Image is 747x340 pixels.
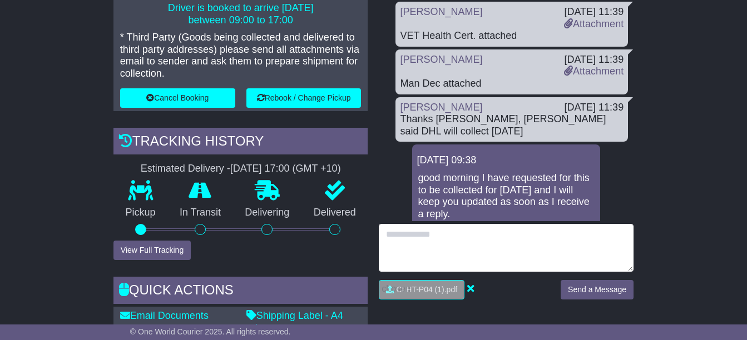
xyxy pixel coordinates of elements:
[113,277,368,307] div: Quick Actions
[400,54,482,65] a: [PERSON_NAME]
[564,102,624,114] div: [DATE] 11:39
[400,6,482,17] a: [PERSON_NAME]
[113,128,368,158] div: Tracking history
[301,207,368,219] p: Delivered
[120,2,362,26] p: Driver is booked to arrive [DATE] between 09:00 to 17:00
[120,310,209,321] a: Email Documents
[564,6,624,18] div: [DATE] 11:39
[564,54,624,66] div: [DATE] 11:39
[120,88,235,108] button: Cancel Booking
[130,327,291,336] span: © One World Courier 2025. All rights reserved.
[418,172,595,220] p: good morning I have requested for this to be collected for [DATE] and I will keep you updated as ...
[400,102,482,113] a: [PERSON_NAME]
[417,154,596,167] div: [DATE] 09:38
[564,18,624,29] a: Attachment
[246,88,362,108] button: Rebook / Change Pickup
[113,241,191,260] button: View Full Tracking
[246,310,343,333] a: Shipping Label - A4 printer
[113,207,167,219] p: Pickup
[400,30,624,42] div: VET Health Cert. attached
[561,280,634,299] button: Send a Message
[400,113,624,137] div: Thanks [PERSON_NAME], [PERSON_NAME] said DHL will collect [DATE]
[120,32,362,79] p: * Third Party (Goods being collected and delivered to third party addresses) please send all atta...
[230,163,341,175] div: [DATE] 17:00 (GMT +10)
[233,207,301,219] p: Delivering
[167,207,232,219] p: In Transit
[113,163,368,175] div: Estimated Delivery -
[564,66,624,77] a: Attachment
[400,78,624,90] div: Man Dec attached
